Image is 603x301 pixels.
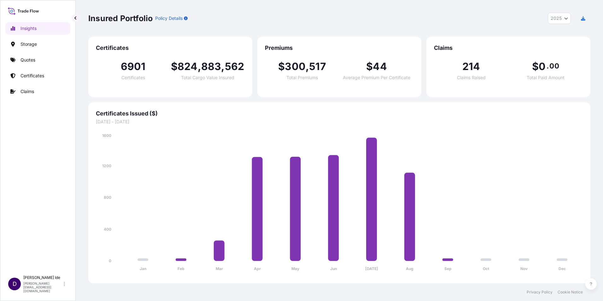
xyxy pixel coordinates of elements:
[216,266,223,271] tspan: Mar
[5,38,70,50] a: Storage
[13,281,17,287] span: D
[265,44,414,52] span: Premiums
[366,62,373,72] span: $
[23,281,62,293] p: [PERSON_NAME][EMAIL_ADDRESS][DOMAIN_NAME]
[444,266,452,271] tspan: Sep
[20,88,34,95] p: Claims
[527,75,565,80] span: Total Paid Amount
[20,25,37,32] p: Insights
[201,62,221,72] span: 883
[96,119,583,125] span: [DATE] - [DATE]
[547,63,549,68] span: .
[20,57,35,63] p: Quotes
[539,62,546,72] span: 0
[548,13,571,24] button: Year Selector
[198,62,201,72] span: ,
[23,275,62,280] p: [PERSON_NAME] Ide
[278,62,285,72] span: $
[171,62,178,72] span: $
[330,266,337,271] tspan: Jun
[254,266,261,271] tspan: Apr
[104,195,111,200] tspan: 800
[225,62,244,72] span: 562
[104,227,111,232] tspan: 400
[5,54,70,66] a: Quotes
[121,62,146,72] span: 6901
[462,62,480,72] span: 214
[102,163,111,168] tspan: 1200
[178,62,198,72] span: 824
[5,85,70,98] a: Claims
[558,290,583,295] a: Cookie Notice
[181,75,234,80] span: Total Cargo Value Insured
[549,63,559,68] span: 00
[88,13,153,23] p: Insured Portfolio
[373,62,387,72] span: 44
[343,75,410,80] span: Average Premium Per Certificate
[309,62,326,72] span: 517
[5,69,70,82] a: Certificates
[178,266,184,271] tspan: Feb
[5,22,70,35] a: Insights
[406,266,413,271] tspan: Aug
[155,15,183,21] p: Policy Details
[457,75,486,80] span: Claims Raised
[20,73,44,79] p: Certificates
[286,75,318,80] span: Total Premiums
[140,266,146,271] tspan: Jan
[532,62,539,72] span: $
[96,110,583,117] span: Certificates Issued ($)
[527,290,553,295] a: Privacy Policy
[483,266,489,271] tspan: Oct
[559,266,566,271] tspan: Dec
[434,44,583,52] span: Claims
[291,266,300,271] tspan: May
[365,266,378,271] tspan: [DATE]
[285,62,306,72] span: 300
[221,62,225,72] span: ,
[121,75,145,80] span: Certificates
[109,258,111,263] tspan: 0
[102,133,111,138] tspan: 1600
[96,44,245,52] span: Certificates
[306,62,309,72] span: ,
[20,41,37,47] p: Storage
[520,266,528,271] tspan: Nov
[551,15,562,21] span: 2025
